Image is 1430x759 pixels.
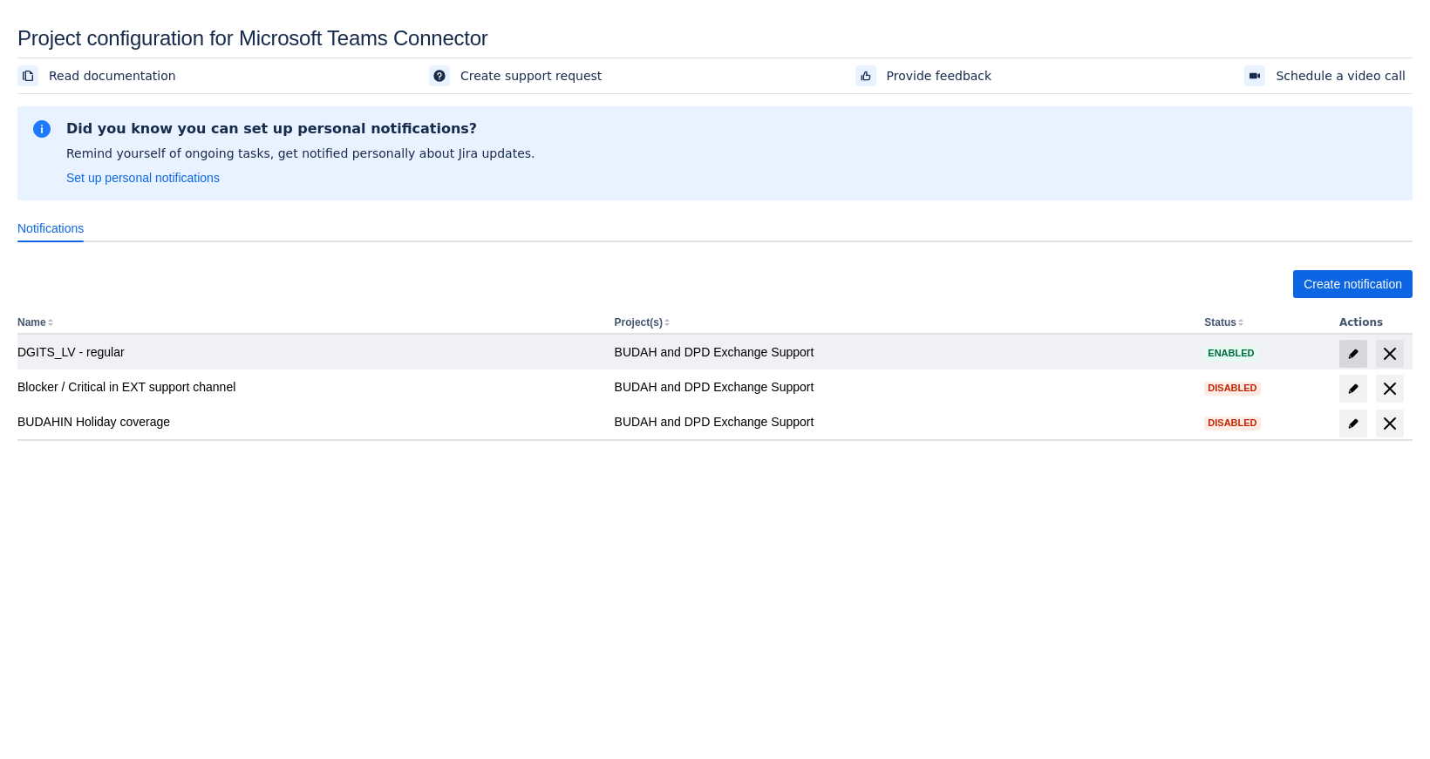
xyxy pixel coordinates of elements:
[17,316,46,329] button: Name
[887,67,992,85] span: Provide feedback
[460,67,602,85] span: Create support request
[17,65,183,86] a: Read documentation
[615,413,1191,430] div: BUDAH and DPD Exchange Support
[1346,347,1360,361] span: edit
[31,119,52,139] span: information
[17,26,1413,51] div: Project configuration for Microsoft Teams Connector
[615,378,1191,396] div: BUDAH and DPD Exchange Support
[1204,349,1257,358] span: Enabled
[1204,316,1236,329] button: Status
[66,120,535,138] h2: Did you know you can set up personal notifications?
[1293,270,1413,298] button: Create notification
[17,220,84,237] span: Notifications
[1248,69,1262,83] span: videoCall
[859,69,873,83] span: feedback
[1379,378,1400,399] span: delete
[1346,417,1360,430] span: edit
[1276,67,1406,85] span: Schedule a video call
[17,378,601,396] div: Blocker / Critical in EXT support channel
[1346,382,1360,396] span: edit
[855,65,999,86] a: Provide feedback
[17,413,601,430] div: BUDAHIN Holiday coverage
[615,316,663,329] button: Project(s)
[66,145,535,162] p: Remind yourself of ongoing tasks, get notified personally about Jira updates.
[1379,343,1400,364] span: delete
[429,65,609,86] a: Create support request
[1244,65,1413,86] a: Schedule a video call
[432,69,446,83] span: support
[615,343,1191,361] div: BUDAH and DPD Exchange Support
[1204,418,1260,428] span: Disabled
[66,169,220,186] a: Set up personal notifications
[21,69,35,83] span: documentation
[17,343,601,361] div: DGITS_LV - regular
[1379,413,1400,434] span: delete
[1304,270,1402,298] span: Create notification
[1332,312,1413,335] th: Actions
[49,67,176,85] span: Read documentation
[1204,383,1260,393] span: Disabled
